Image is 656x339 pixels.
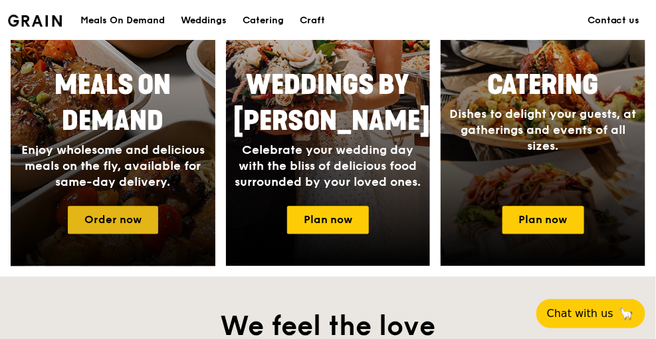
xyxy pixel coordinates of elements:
[173,1,235,41] a: Weddings
[21,143,205,189] span: Enjoy wholesome and delicious meals on the fly, available for same-day delivery.
[181,1,227,41] div: Weddings
[287,206,369,234] a: Plan now
[547,306,613,322] span: Chat with us
[488,69,599,101] span: Catering
[235,143,421,189] span: Celebrate your wedding day with the bliss of delicious food surrounded by your loved ones.
[450,107,637,153] span: Dishes to delight your guests, at gatherings and events of all sizes.
[536,299,645,328] button: Chat with us🦙
[234,69,431,137] span: Weddings by [PERSON_NAME]
[243,1,284,41] div: Catering
[619,306,635,322] span: 🦙
[8,15,62,27] img: Grain
[300,1,325,41] div: Craft
[68,206,158,234] a: Order now
[80,1,165,41] div: Meals On Demand
[235,1,292,41] a: Catering
[580,1,648,41] a: Contact us
[502,206,584,234] a: Plan now
[55,69,171,137] span: Meals On Demand
[292,1,333,41] a: Craft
